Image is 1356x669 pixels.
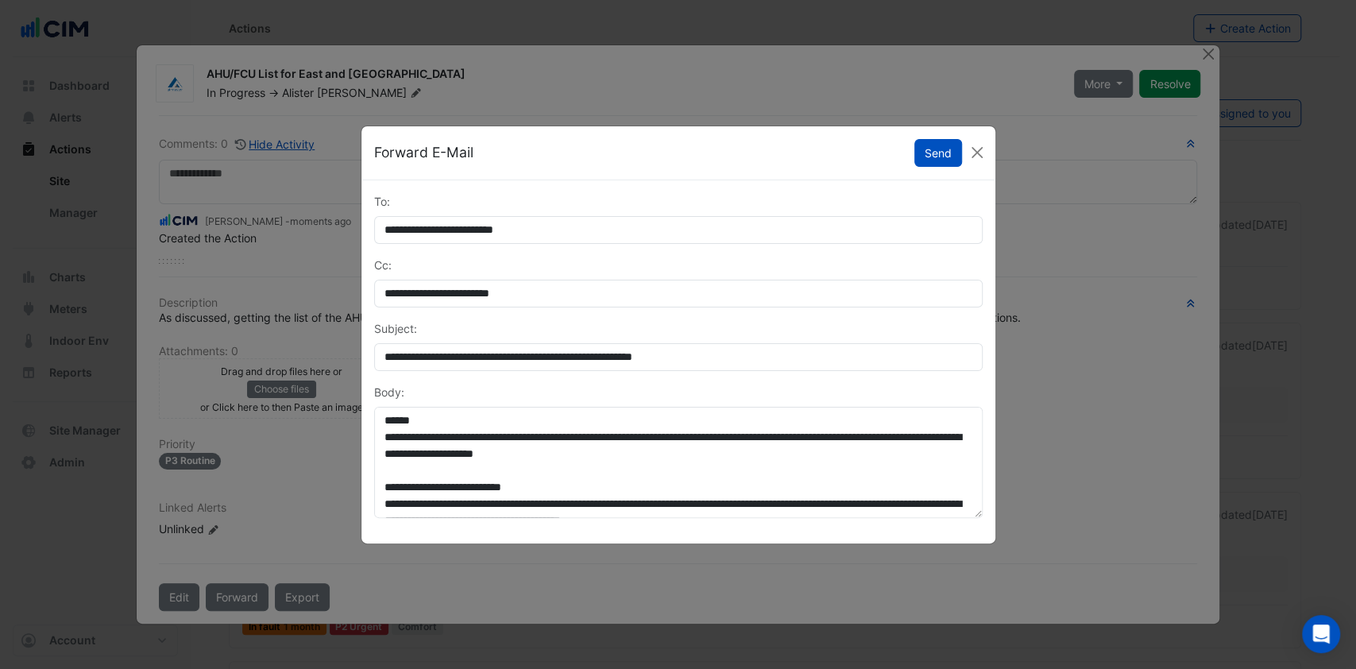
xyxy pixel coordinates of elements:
[374,257,392,273] label: Cc:
[1302,615,1340,653] div: Open Intercom Messenger
[965,141,989,164] button: Close
[914,139,962,167] button: Send
[374,320,417,337] label: Subject:
[374,193,390,210] label: To:
[374,384,404,400] label: Body:
[374,142,473,163] h5: Forward E-Mail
